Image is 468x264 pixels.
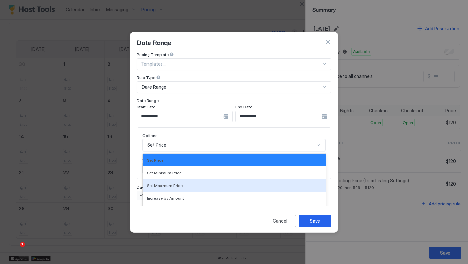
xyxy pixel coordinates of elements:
span: Pricing Template [137,52,169,57]
span: Set Minimum Price [147,170,182,175]
span: Date Range [142,84,166,90]
button: Save [299,215,331,227]
span: 1 [20,242,25,247]
span: Set Price [147,158,163,163]
span: Start Date [137,104,155,109]
span: Date Range [137,98,159,103]
div: Cancel [273,218,287,224]
input: Input Field [236,111,322,122]
button: Cancel [264,215,296,227]
span: Date Range [137,37,171,47]
span: Days of the week [137,185,168,190]
span: Amount [142,156,157,161]
span: Rule Type [137,75,155,80]
span: Set Maximum Price [147,183,183,188]
span: End Date [235,104,252,109]
div: Save [310,218,320,224]
iframe: Intercom live chat [6,242,22,257]
span: Increase by Amount [147,196,184,201]
span: Options [142,133,158,138]
input: Input Field [137,111,223,122]
span: Set Price [147,142,166,148]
